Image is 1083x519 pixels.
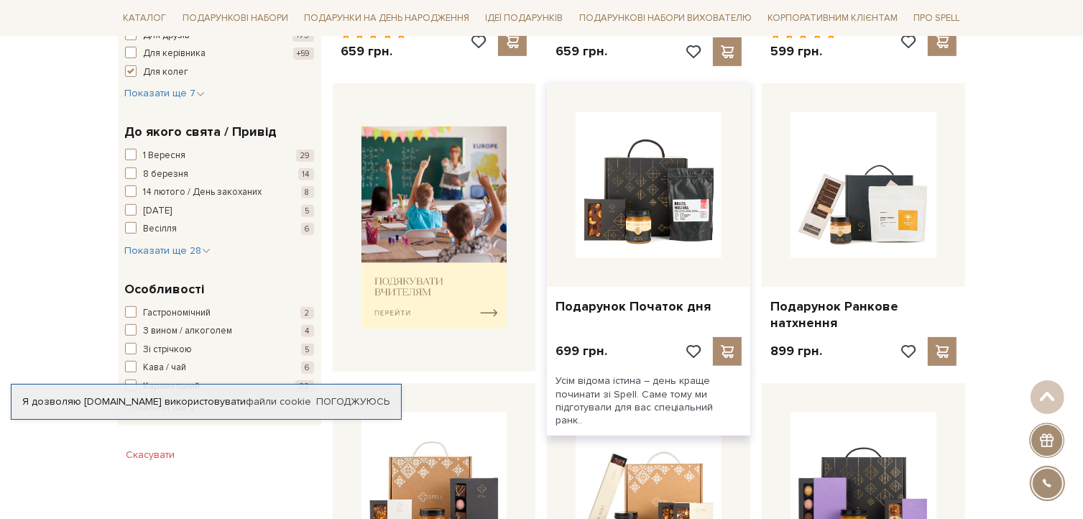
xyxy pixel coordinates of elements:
span: 14 лютого / День закоханих [144,185,262,200]
span: 6 [301,362,314,374]
img: banner [361,127,507,329]
a: Погоджуюсь [316,395,390,408]
span: 4 [301,325,314,337]
button: Гастрономічний 2 [125,306,314,321]
a: Подарунок Ранкове натхнення [770,298,957,332]
button: Для колег [125,65,314,80]
button: [DATE] 5 [125,204,314,219]
a: Подарункові набори вихователю [573,6,757,30]
span: +59 [293,47,314,60]
button: Показати ще 7 [125,86,205,101]
span: Весілля [144,222,178,236]
a: файли cookie [246,395,311,408]
a: Корпоративним клієнтам [762,6,903,30]
button: 14 лютого / День закоханих 8 [125,185,314,200]
span: 1 Вересня [144,149,186,163]
span: Карамельний [144,380,201,394]
div: Я дозволяю [DOMAIN_NAME] використовувати [11,395,401,408]
span: Показати ще 28 [125,244,211,257]
span: Для колег [144,65,189,80]
a: Ідеї подарунків [479,7,568,29]
a: Подарунок Початок дня [556,298,742,315]
span: Показати ще 7 [125,87,205,99]
button: Кава / чай 6 [125,361,314,375]
span: 8 березня [144,167,189,182]
button: Для керівника +59 [125,47,314,61]
button: 8 березня 14 [125,167,314,182]
button: З вином / алкоголем 4 [125,324,314,339]
span: 5 [301,344,314,356]
button: Весілля 6 [125,222,314,236]
button: Показати ще 28 [125,244,211,258]
span: 5 [301,205,314,217]
span: 29 [296,150,314,162]
span: Для керівника [144,47,206,61]
p: 599 грн. [770,43,836,60]
a: Подарункові набори [177,7,294,29]
div: Усім відома істина – день краще починати зі Spell. Саме тому ми підготували для вас спеціальний р... [547,366,750,436]
button: Скасувати [118,444,184,467]
p: 899 грн. [770,343,822,359]
span: Особливості [125,280,205,299]
p: 659 грн. [556,43,607,60]
span: Гастрономічний [144,306,211,321]
span: 8 [301,186,314,198]
p: 659 грн. [341,43,407,60]
span: [DATE] [144,204,172,219]
a: Подарунки на День народження [298,7,475,29]
button: Карамельний 22 [125,380,314,394]
a: Про Spell [908,7,965,29]
span: 2 [300,307,314,319]
span: Кава / чай [144,361,187,375]
span: 22 [295,380,314,392]
p: 699 грн. [556,343,607,359]
span: 14 [298,168,314,180]
span: Зі стрічкою [144,343,193,357]
span: 6 [301,223,314,235]
button: Зі стрічкою 5 [125,343,314,357]
a: Каталог [118,7,172,29]
span: +73 [292,29,314,42]
span: З вином / алкоголем [144,324,233,339]
button: 1 Вересня 29 [125,149,314,163]
span: До якого свята / Привід [125,122,277,142]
